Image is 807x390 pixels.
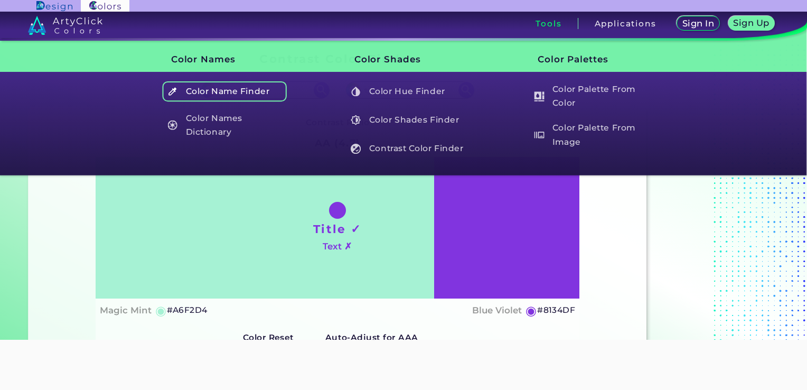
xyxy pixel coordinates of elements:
[529,81,653,112] h5: Color Palette From Color
[534,130,544,140] img: icon_palette_from_image_white.svg
[536,20,561,27] h3: Tools
[211,340,596,387] iframe: Advertisement
[520,46,654,73] h3: Color Palettes
[534,91,544,101] img: icon_col_pal_col_white.svg
[336,46,471,73] h3: Color Shades
[243,332,294,342] strong: Color Reset
[346,110,470,130] h5: Color Shades Finder
[162,81,286,101] h5: Color Name Finder
[526,304,537,317] h5: ◉
[162,81,287,101] a: Color Name Finder
[528,81,654,112] a: Color Palette From Color
[528,120,654,150] a: Color Palette From Image
[162,110,286,140] h5: Color Names Dictionary
[346,138,470,159] h5: Contrast Color Finder
[595,20,656,27] h3: Applications
[345,81,471,101] a: Color Hue Finder
[28,16,102,35] img: logo_artyclick_colors_white.svg
[679,17,718,30] a: Sign In
[323,239,352,254] h4: Text ✗
[730,17,772,30] a: Sign Up
[345,110,471,130] a: Color Shades Finder
[100,303,152,318] h4: Magic Mint
[345,138,471,159] a: Contrast Color Finder
[346,81,470,101] h5: Color Hue Finder
[155,304,167,317] h5: ◉
[162,110,287,140] a: Color Names Dictionary
[735,19,768,27] h5: Sign Up
[313,221,362,237] h1: Title ✓
[351,87,361,97] img: icon_color_hue_white.svg
[351,144,361,154] img: icon_color_contrast_white.svg
[167,303,208,317] h5: #A6F2D4
[684,20,712,27] h5: Sign In
[537,303,575,317] h5: #8134DF
[529,120,653,150] h5: Color Palette From Image
[167,87,177,97] img: icon_color_name_finder_white.svg
[36,1,72,11] img: ArtyClick Design logo
[325,332,418,342] strong: Auto-Adjust for AAA
[651,49,783,384] iframe: Advertisement
[351,115,361,125] img: icon_color_shades_white.svg
[153,46,288,73] h3: Color Names
[167,120,177,130] img: icon_color_names_dictionary_white.svg
[472,303,522,318] h4: Blue Violet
